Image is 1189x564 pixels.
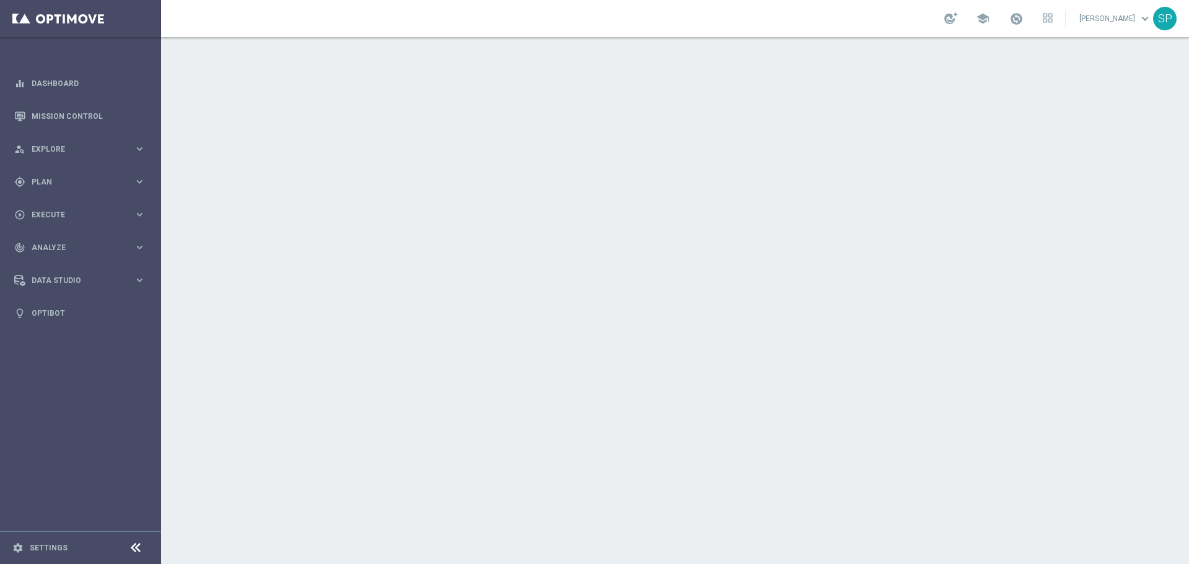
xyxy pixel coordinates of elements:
button: track_changes Analyze keyboard_arrow_right [14,243,146,253]
div: Data Studio [14,275,134,286]
i: keyboard_arrow_right [134,241,146,253]
span: Analyze [32,244,134,251]
span: Execute [32,211,134,219]
i: settings [12,542,24,553]
span: Explore [32,145,134,153]
span: Data Studio [32,277,134,284]
a: [PERSON_NAME]keyboard_arrow_down [1078,9,1153,28]
i: play_circle_outline [14,209,25,220]
span: Plan [32,178,134,186]
button: Data Studio keyboard_arrow_right [14,275,146,285]
i: gps_fixed [14,176,25,188]
div: Dashboard [14,67,146,100]
div: Explore [14,144,134,155]
i: track_changes [14,242,25,253]
a: Mission Control [32,100,146,132]
i: keyboard_arrow_right [134,143,146,155]
i: keyboard_arrow_right [134,176,146,188]
a: Settings [30,544,68,552]
button: person_search Explore keyboard_arrow_right [14,144,146,154]
a: Dashboard [32,67,146,100]
a: Optibot [32,297,146,329]
div: Optibot [14,297,146,329]
button: play_circle_outline Execute keyboard_arrow_right [14,210,146,220]
div: Mission Control [14,100,146,132]
i: equalizer [14,78,25,89]
span: keyboard_arrow_down [1138,12,1152,25]
div: Analyze [14,242,134,253]
i: keyboard_arrow_right [134,274,146,286]
i: person_search [14,144,25,155]
button: gps_fixed Plan keyboard_arrow_right [14,177,146,187]
button: Mission Control [14,111,146,121]
div: Execute [14,209,134,220]
i: keyboard_arrow_right [134,209,146,220]
button: equalizer Dashboard [14,79,146,89]
div: SP [1153,7,1177,30]
div: Plan [14,176,134,188]
button: lightbulb Optibot [14,308,146,318]
span: school [976,12,990,25]
i: lightbulb [14,308,25,319]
